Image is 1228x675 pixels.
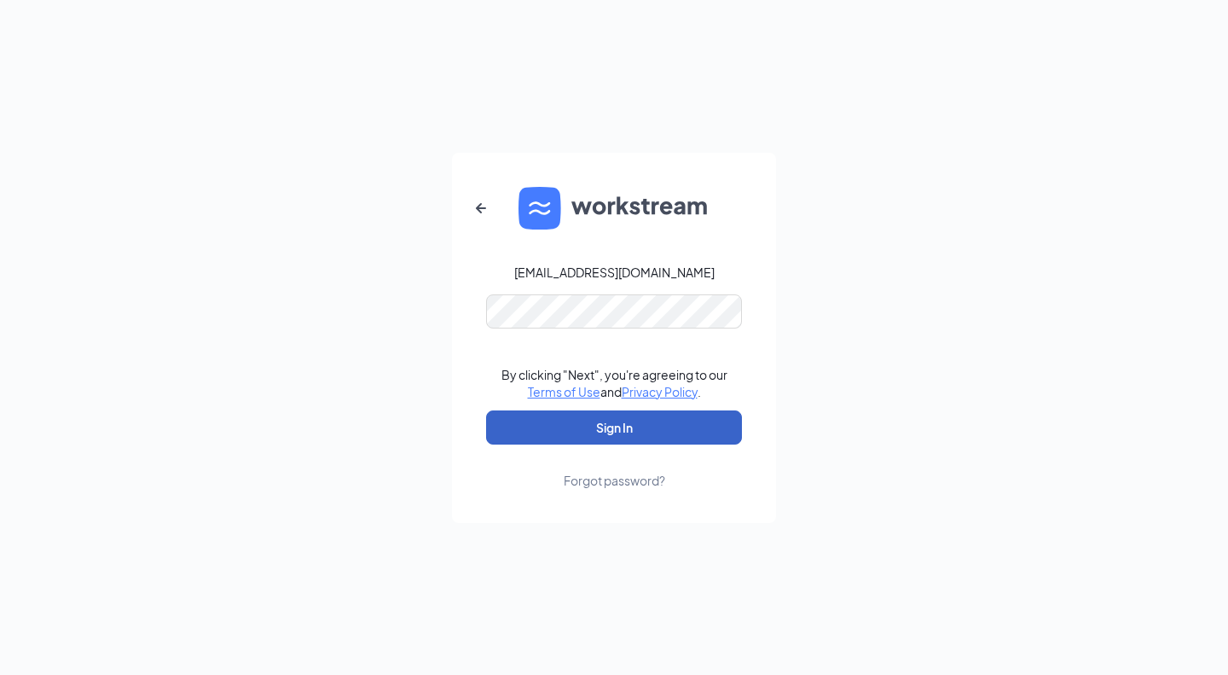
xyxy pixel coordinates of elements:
[564,472,665,489] div: Forgot password?
[622,384,698,399] a: Privacy Policy
[518,187,710,230] img: WS logo and Workstream text
[471,198,491,218] svg: ArrowLeftNew
[501,366,727,400] div: By clicking "Next", you're agreeing to our and .
[564,445,665,489] a: Forgot password?
[514,264,715,281] div: [EMAIL_ADDRESS][DOMAIN_NAME]
[528,384,600,399] a: Terms of Use
[486,410,742,445] button: Sign In
[460,188,501,229] button: ArrowLeftNew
